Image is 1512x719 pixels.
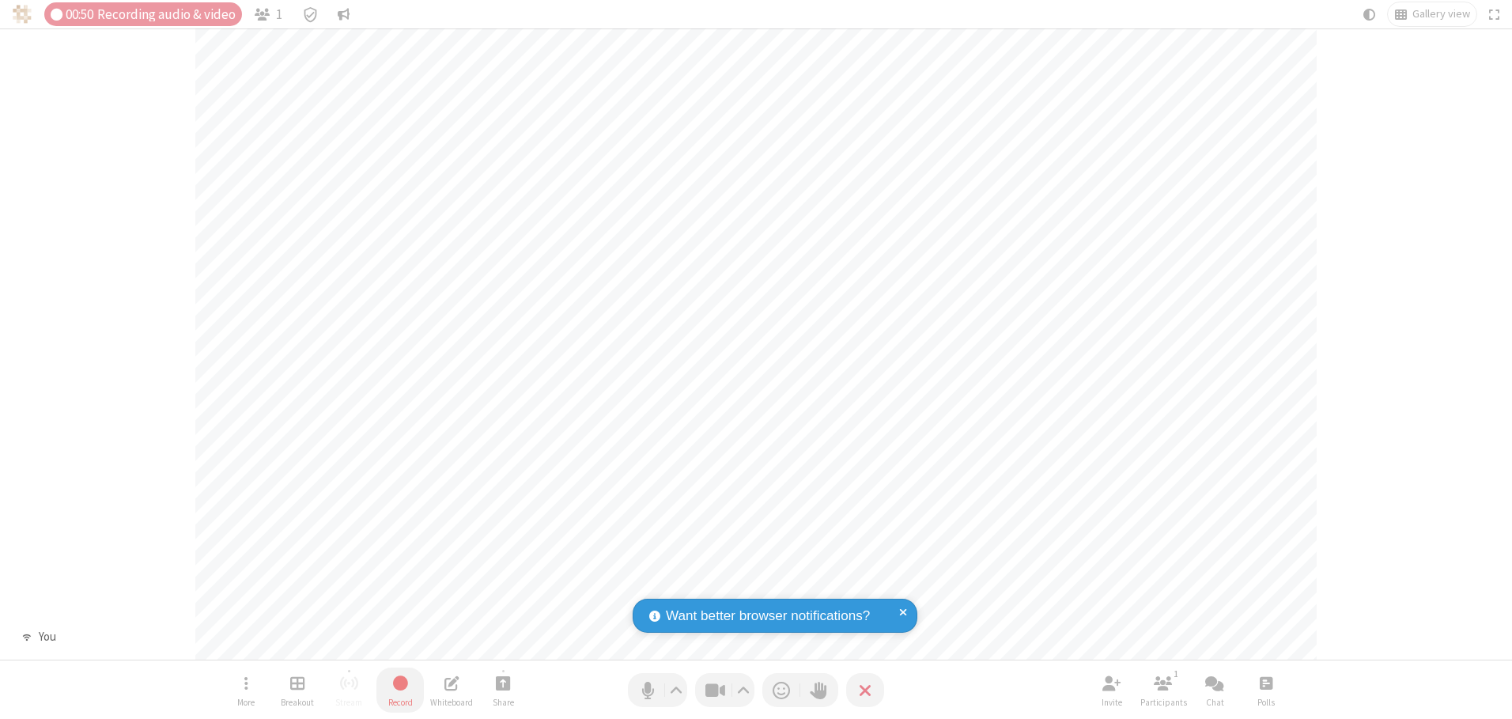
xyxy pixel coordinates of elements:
span: Want better browser notifications? [666,606,870,626]
button: Using system theme [1357,2,1382,26]
button: Invite participants (Alt+I) [1088,668,1136,713]
span: Invite [1102,698,1122,707]
div: 1 [1170,667,1183,681]
button: Stop video (Alt+V) [695,673,754,707]
span: Whiteboard [430,698,473,707]
button: Send a reaction [762,673,800,707]
div: You [32,628,62,646]
span: 00:50 [66,7,93,22]
button: Stop recording [376,668,424,713]
span: Chat [1206,698,1224,707]
span: Recording audio & video [97,7,236,22]
span: Stream [335,698,362,707]
span: Polls [1257,698,1275,707]
button: Open chat [1191,668,1238,713]
button: End or leave meeting [846,673,884,707]
span: Record [388,698,413,707]
span: More [237,698,255,707]
span: Gallery view [1412,8,1470,21]
span: Participants [1140,698,1187,707]
button: Conversation [331,2,357,26]
button: Manage Breakout Rooms [274,668,321,713]
button: Open participant list [1140,668,1187,713]
button: Audio settings [666,673,687,707]
div: Audio & video [44,2,242,26]
button: Unable to start streaming without first stopping recording [325,668,372,713]
button: Video setting [733,673,754,707]
div: Meeting details Encryption enabled [295,2,325,26]
button: Mute (Alt+A) [628,673,687,707]
span: Share [493,698,514,707]
button: Open menu [222,668,270,713]
button: Open participant list [248,2,289,26]
button: Change layout [1388,2,1476,26]
button: Open poll [1242,668,1290,713]
button: Raise hand [800,673,838,707]
button: Start sharing [479,668,527,713]
button: Fullscreen [1483,2,1506,26]
img: QA Selenium DO NOT DELETE OR CHANGE [13,5,32,24]
span: Breakout [281,698,314,707]
button: Open shared whiteboard [428,668,475,713]
span: 1 [276,7,282,22]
